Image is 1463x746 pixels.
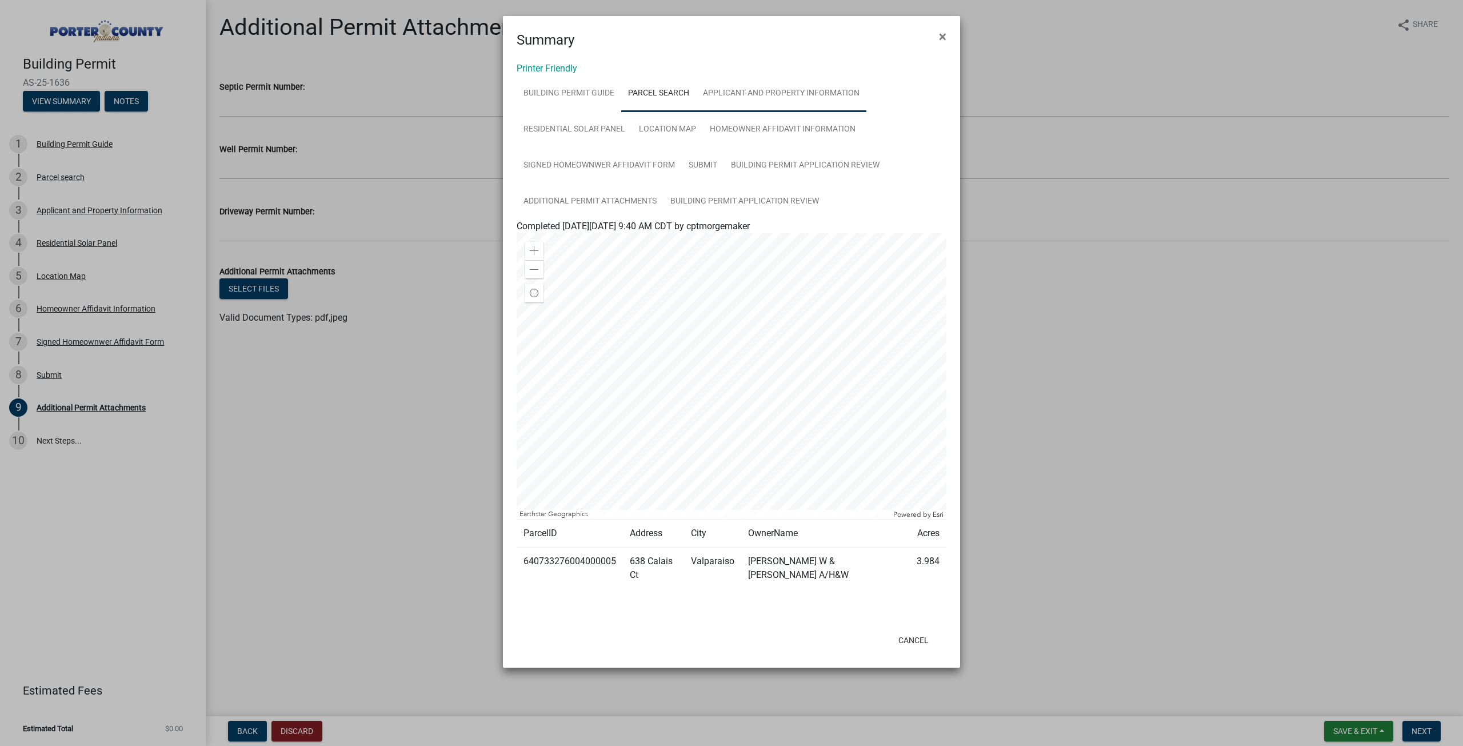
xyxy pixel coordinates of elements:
a: Printer Friendly [517,63,577,74]
a: Submit [682,147,724,184]
a: Applicant and Property Information [696,75,866,112]
td: 640733276004000005 [517,548,623,589]
td: Valparaiso [684,548,741,589]
td: OwnerName [741,520,910,548]
div: Zoom in [525,242,543,260]
span: Completed [DATE][DATE] 9:40 AM CDT by cptmorgemaker [517,221,750,232]
a: Building Permit Application Review [724,147,886,184]
td: Acres [910,520,946,548]
a: Parcel search [621,75,696,112]
h4: Summary [517,30,574,50]
a: Additional Permit Attachments [517,183,663,220]
a: Signed Homeownwer Affidavit Form [517,147,682,184]
td: City [684,520,741,548]
a: Building Permit Guide [517,75,621,112]
a: Building Permit Application Review [663,183,826,220]
div: Earthstar Geographics [517,510,890,519]
div: Zoom out [525,260,543,278]
a: Homeowner Affidavit Information [703,111,862,148]
div: Powered by [890,510,946,519]
div: Find my location [525,284,543,302]
td: ParcelID [517,520,623,548]
td: [PERSON_NAME] W & [PERSON_NAME] A/H&W [741,548,910,589]
button: Cancel [889,630,938,651]
button: Close [930,21,956,53]
span: × [939,29,946,45]
td: 3.984 [910,548,946,589]
a: Residential Solar Panel [517,111,632,148]
a: Esri [933,510,944,518]
td: Address [623,520,684,548]
a: Location Map [632,111,703,148]
td: 638 Calais Ct [623,548,684,589]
